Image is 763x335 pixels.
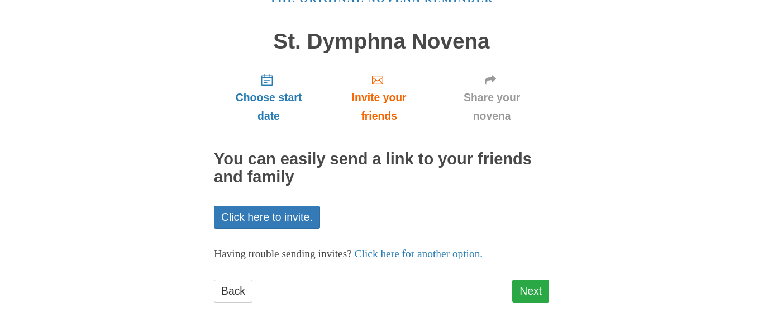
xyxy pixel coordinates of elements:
a: Share your novena [435,64,549,131]
a: Choose start date [214,64,323,131]
h2: You can easily send a link to your friends and family [214,150,549,186]
span: Share your novena [446,88,538,125]
a: Invite your friends [323,64,435,131]
span: Invite your friends [335,88,423,125]
a: Back [214,280,252,303]
a: Click here to invite. [214,206,320,229]
a: Next [512,280,549,303]
a: Click here for another option. [355,248,483,259]
h1: St. Dymphna Novena [214,30,549,54]
span: Having trouble sending invites? [214,248,352,259]
span: Choose start date [225,88,312,125]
